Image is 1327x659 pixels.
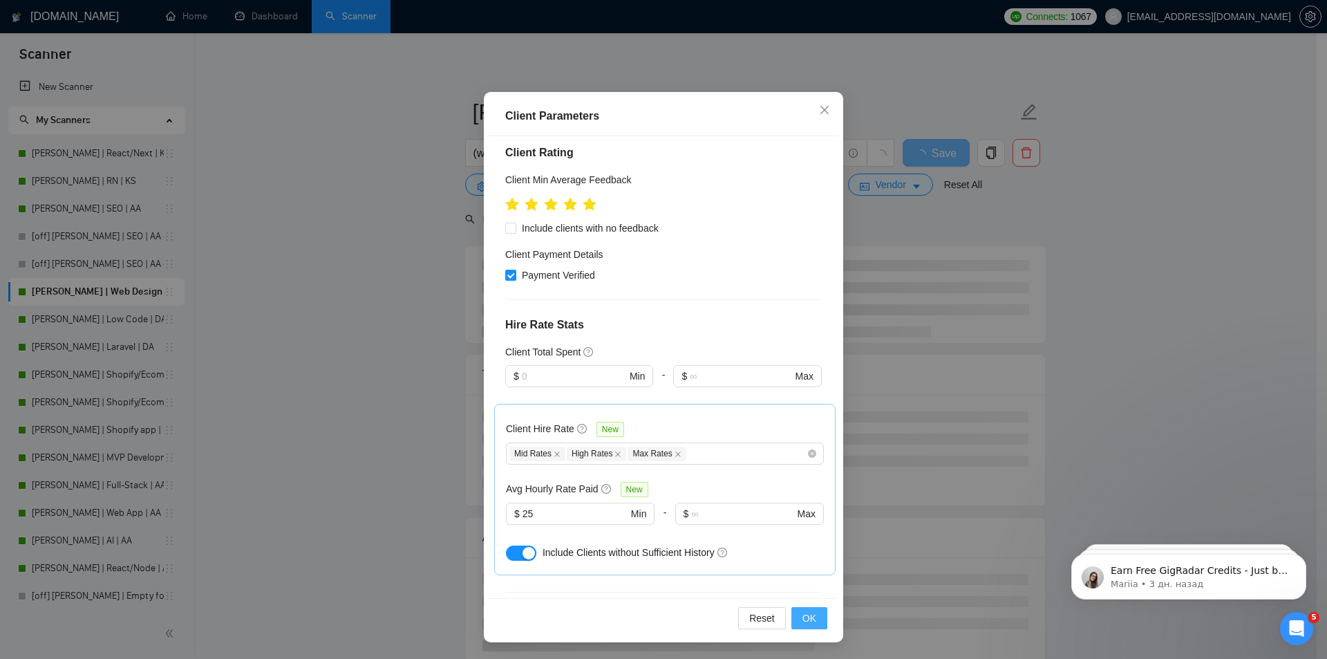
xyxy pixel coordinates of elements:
[653,365,673,404] div: -
[554,451,561,458] span: close
[596,422,624,437] span: New
[717,547,728,558] span: question-circle
[601,483,612,494] span: question-circle
[505,344,581,360] h5: Client Total Spent
[690,369,792,384] input: ∞
[691,506,794,521] input: ∞
[798,506,816,521] span: Max
[681,369,687,384] span: $
[631,506,647,521] span: Min
[544,198,558,212] span: star
[522,369,627,384] input: 0
[525,198,538,212] span: star
[505,247,603,262] h4: Client Payment Details
[583,198,596,212] span: star
[628,447,686,461] span: Max Rates
[738,607,786,629] button: Reset
[577,423,588,434] span: question-circle
[563,198,577,212] span: star
[543,547,715,558] span: Include Clients without Sufficient History
[514,369,519,384] span: $
[523,506,628,521] input: 0
[505,317,822,333] h4: Hire Rate Stats
[505,145,822,161] h4: Client Rating
[567,447,626,461] span: High Rates
[506,481,599,496] h5: Avg Hourly Rate Paid
[684,506,689,521] span: $
[806,92,843,129] button: Close
[505,198,519,212] span: star
[505,172,632,187] h5: Client Min Average Feedback
[506,421,574,436] h5: Client Hire Rate
[819,104,830,115] span: close
[516,221,664,236] span: Include clients with no feedback
[1280,612,1313,645] iframe: Intercom live chat
[583,346,594,358] span: question-circle
[1051,525,1327,622] iframe: Intercom notifications сообщение
[802,611,816,626] span: OK
[796,369,813,384] span: Max
[1308,612,1319,623] span: 5
[655,503,675,541] div: -
[509,447,565,461] span: Mid Rates
[675,451,681,458] span: close
[749,611,775,626] span: Reset
[516,268,601,283] span: Payment Verified
[614,451,621,458] span: close
[621,482,648,497] span: New
[630,369,646,384] span: Min
[791,607,827,629] button: OK
[505,108,822,124] div: Client Parameters
[808,449,816,458] span: close-circle
[514,506,520,521] span: $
